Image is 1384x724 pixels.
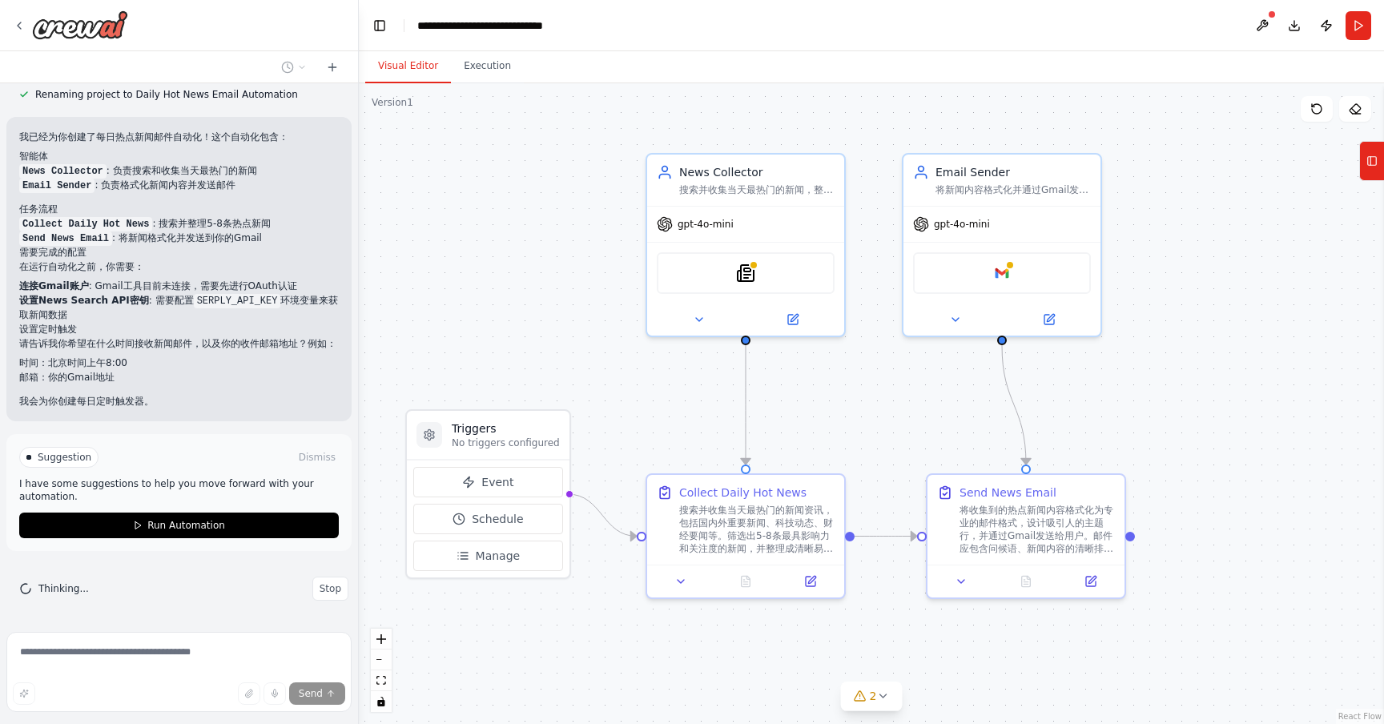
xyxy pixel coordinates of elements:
[417,18,593,34] nav: breadcrumb
[747,310,838,329] button: Open in side panel
[19,370,339,384] li: 邮箱：你的Gmail地址
[371,629,392,650] button: zoom in
[736,263,755,283] img: SerplyNewsSearchTool
[934,218,990,231] span: gpt-4o-mini
[902,153,1102,337] div: Email Sender将新闻内容格式化并通过Gmail发送给用户gpt-4o-miniGoogle gmail
[870,688,877,704] span: 2
[19,293,339,322] li: : 需要配置 环境变量来获取新闻数据
[299,687,323,700] span: Send
[783,572,838,591] button: Open in side panel
[19,336,339,351] p: 请告诉我你希望在什么时间接收新闻邮件，以及你的收件邮箱地址？例如：
[312,577,348,601] button: Stop
[320,58,345,77] button: Start a new chat
[264,682,286,705] button: Click to speak your automation idea
[678,218,734,231] span: gpt-4o-mini
[935,164,1091,180] div: Email Sender
[452,436,560,449] p: No triggers configured
[481,474,513,490] span: Event
[13,682,35,705] button: Improve this prompt
[413,541,563,571] button: Manage
[646,473,846,599] div: Collect Daily Hot News搜索并收集当天最热门的新闻资讯，包括国内外重要新闻、科技动态、财经要闻等。筛选出5-8条最具影响力和关注度的新闻，并整理成清晰易读的摘要格式。
[32,10,128,39] img: Logo
[38,451,91,464] span: Suggestion
[371,670,392,691] button: fit view
[712,572,780,591] button: No output available
[1063,572,1118,591] button: Open in side panel
[19,164,107,179] code: News Collector
[372,96,413,109] div: Version 1
[19,477,339,503] p: I have some suggestions to help you move forward with your automation.
[679,164,835,180] div: News Collector
[19,245,339,259] h2: 需要完成的配置
[452,420,560,436] h3: Triggers
[855,529,917,545] g: Edge from c64306cb-b753-433d-93cc-155036cabd6a to 5208e620-661f-45a7-8e38-bca424e8d8dd
[19,295,149,306] strong: 设置News Search API密钥
[194,294,281,308] code: SERPLY_API_KEY
[19,279,339,293] li: : Gmail工具目前未连接，需要先进行OAuth认证
[679,183,835,196] div: 搜索并收集当天最热门的新闻，整理成[PERSON_NAME]易读的格式
[19,178,339,192] li: : 负责格式化新闻内容并发送邮件
[289,682,345,705] button: Send
[992,572,1060,591] button: No output available
[19,259,339,274] p: 在运行自动化之前，你需要：
[472,511,523,527] span: Schedule
[738,345,754,465] g: Edge from 3ebbb10f-0a16-4034-b516-494a8b32b195 to c64306cb-b753-433d-93cc-155036cabd6a
[19,217,152,231] code: Collect Daily Hot News
[371,629,392,712] div: React Flow controls
[19,394,339,408] p: 我会为你创建每日定时触发器。
[679,485,807,501] div: Collect Daily Hot News
[19,216,339,231] li: : 搜索并整理5-8条热点新闻
[19,231,339,245] li: : 将新闻格式化并发送到你的Gmail
[413,504,563,534] button: Schedule
[19,130,339,144] p: 我已经为你创建了每日热点新闻邮件自动化！这个自动化包含：
[935,183,1091,196] div: 将新闻内容格式化并通过Gmail发送给用户
[992,263,1012,283] img: Google gmail
[1004,310,1094,329] button: Open in side panel
[19,202,339,216] h2: 任务流程
[19,149,339,163] h2: 智能体
[238,682,260,705] button: Upload files
[646,153,846,337] div: News Collector搜索并收集当天最热门的新闻，整理成[PERSON_NAME]易读的格式gpt-4o-miniSerplyNewsSearchTool
[19,163,339,178] li: : 负责搜索和收集当天最热门的新闻
[994,345,1034,465] g: Edge from 0805e4e3-e851-493f-b0f6-c332de06b995 to 5208e620-661f-45a7-8e38-bca424e8d8dd
[371,650,392,670] button: zoom out
[371,691,392,712] button: toggle interactivity
[568,486,637,545] g: Edge from triggers to c64306cb-b753-433d-93cc-155036cabd6a
[841,682,903,711] button: 2
[19,513,339,538] button: Run Automation
[405,409,571,579] div: TriggersNo triggers configuredEventScheduleManage
[38,582,89,595] span: Thinking...
[926,473,1126,599] div: Send News Email将收集到的热点新闻内容格式化为专业的邮件格式，设计吸引人的主题行，并通过Gmail发送给用户。邮件应包含问候语、新闻内容的清晰排版，以及适当的结尾。收件人邮箱地址为...
[679,504,835,555] div: 搜索并收集当天最热门的新闻资讯，包括国内外重要新闻、科技动态、财经要闻等。筛选出5-8条最具影响力和关注度的新闻，并整理成清晰易读的摘要格式。
[19,179,95,193] code: Email Sender
[365,50,451,83] button: Visual Editor
[19,322,339,336] h2: 设置定时触发
[1338,712,1382,721] a: React Flow attribution
[147,519,225,532] span: Run Automation
[368,14,391,37] button: Hide left sidebar
[19,231,112,246] code: Send News Email
[35,88,298,101] span: Renaming project to Daily Hot News Email Automation
[960,485,1056,501] div: Send News Email
[19,280,89,292] strong: 连接Gmail账户
[476,548,521,564] span: Manage
[275,58,313,77] button: Switch to previous chat
[960,504,1115,555] div: 将收集到的热点新闻内容格式化为专业的邮件格式，设计吸引人的主题行，并通过Gmail发送给用户。邮件应包含问候语、新闻内容的清晰排版，以及适当的结尾。收件人邮箱地址为: {recipient_em...
[413,467,563,497] button: Event
[320,582,341,595] span: Stop
[19,356,339,370] li: 时间：北京时间上午8:00
[296,449,339,465] button: Dismiss
[451,50,524,83] button: Execution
